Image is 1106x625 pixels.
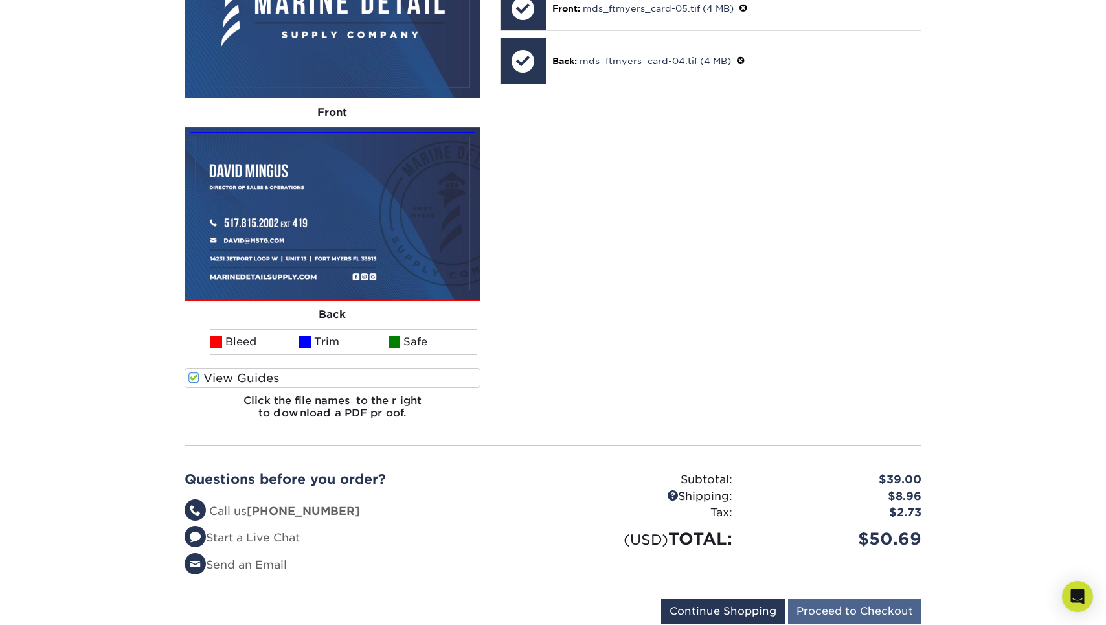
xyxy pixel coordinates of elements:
input: Proceed to Checkout [788,599,921,624]
span: Back: [552,56,577,66]
div: $8.96 [742,488,931,505]
div: $39.00 [742,472,931,488]
a: mds_ftmyers_card-05.tif (4 MB) [583,3,734,14]
a: mds_ftmyers_card-04.tif (4 MB) [580,56,731,66]
a: Start a Live Chat [185,531,300,544]
div: Front [185,98,480,127]
label: View Guides [185,368,480,388]
iframe: Google Customer Reviews [3,585,110,620]
div: Open Intercom Messenger [1062,581,1093,612]
li: Call us [185,503,543,520]
li: Safe [389,329,477,355]
div: Back [185,301,480,329]
a: Send an Email [185,558,287,571]
h2: Questions before you order? [185,472,543,487]
div: Shipping: [553,488,742,505]
h6: Click the file names to the right to download a PDF proof. [185,394,480,429]
div: Tax: [553,505,742,521]
strong: [PHONE_NUMBER] [247,505,360,517]
div: TOTAL: [553,527,742,551]
li: Bleed [210,329,299,355]
div: $2.73 [742,505,931,521]
div: Subtotal: [553,472,742,488]
input: Continue Shopping [661,599,785,624]
li: Trim [299,329,388,355]
small: (USD) [624,531,668,548]
div: $50.69 [742,527,931,551]
span: Front: [552,3,580,14]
